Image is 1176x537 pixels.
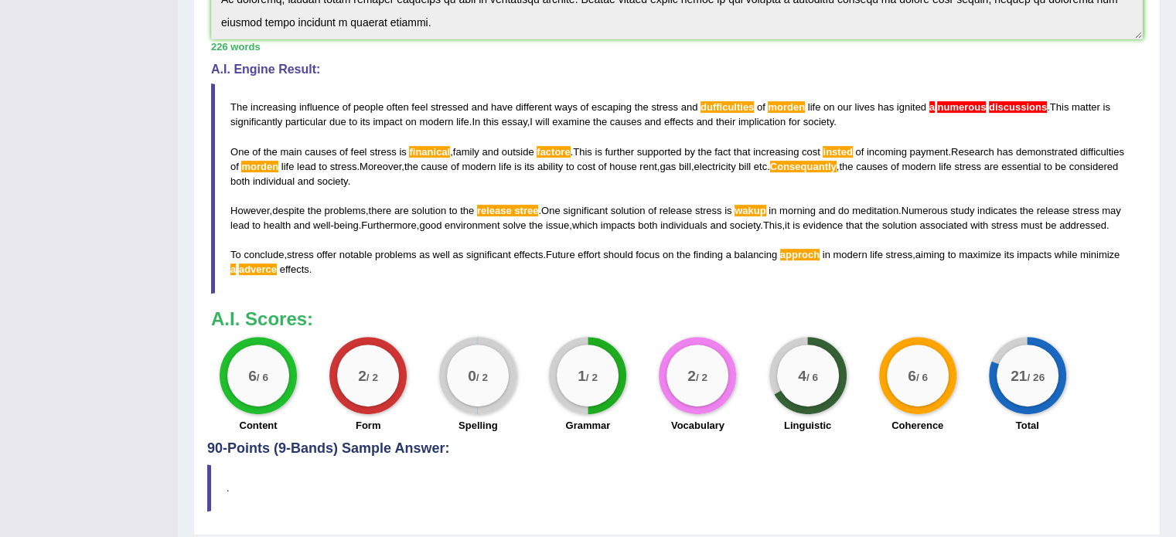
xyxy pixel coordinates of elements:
span: Possible spelling mistake found. (did you mean: Morden) [768,101,805,113]
span: of [252,146,261,158]
span: is [514,161,521,172]
span: be [1045,219,1056,231]
big: 0 [468,367,476,384]
span: The plural noun “discussions” cannot be used with the article “a”. Did you mean “a numerous discu... [989,101,1047,113]
span: significant [466,249,511,260]
span: society [317,175,348,187]
span: life [939,161,952,172]
span: different [516,101,552,113]
span: stress [954,161,981,172]
span: is [1103,101,1110,113]
span: lead [297,161,316,172]
span: finding [694,249,723,260]
span: on [663,249,673,260]
span: health [264,219,291,231]
span: This [763,219,782,231]
span: outside [502,146,534,158]
span: and [819,205,836,216]
span: people [353,101,383,113]
span: for [789,116,800,127]
span: feel [350,146,366,158]
label: Vocabulary [671,418,724,433]
h4: A.I. Engine Result: [211,63,1143,76]
span: society [730,219,761,231]
blockquote: . . , . , . . . , , , . , . , , . . - . , , . , . , . , . [211,83,1143,293]
span: and [472,101,489,113]
label: Linguistic [784,418,831,433]
span: of [339,146,348,158]
span: the [635,101,649,113]
span: maximize [959,249,1001,260]
span: associated [919,219,967,231]
span: problems [375,249,416,260]
span: as [453,249,464,260]
span: gas [660,161,676,172]
span: on [823,101,834,113]
span: offer [316,249,336,260]
span: individuals [660,219,707,231]
span: house [609,161,636,172]
span: essential [1001,161,1041,172]
span: to [319,161,327,172]
span: life [870,249,883,260]
span: Possible spelling mistake found. (did you mean: instead) [823,146,852,158]
span: In [472,116,480,127]
small: / 2 [696,371,707,382]
span: life [499,161,512,172]
span: Possible spelling mistake found. (did you mean: releases tree) [514,205,538,216]
span: to [1044,161,1052,172]
span: their [716,116,735,127]
span: environment [445,219,500,231]
span: release [660,205,693,216]
span: modern [902,161,936,172]
span: often [387,101,409,113]
label: Grammar [565,418,610,433]
span: individual [253,175,295,187]
span: our [837,101,852,113]
span: effort [578,249,600,260]
span: due [329,116,346,127]
span: impacts [601,219,636,231]
big: 6 [248,367,257,384]
span: effects [664,116,694,127]
label: Coherence [891,418,943,433]
span: there [369,205,392,216]
span: morning [779,205,816,216]
span: in [769,205,776,216]
span: of [230,161,239,172]
span: minimize [1080,249,1120,260]
span: life [456,116,469,127]
span: well [313,219,330,231]
span: The plural noun “discussions” cannot be used with the article “a”. Did you mean “a numerous discu... [935,101,938,113]
span: the [460,205,474,216]
span: matter [1072,101,1100,113]
span: However [230,205,270,216]
span: of [648,205,656,216]
span: while [1055,249,1078,260]
span: effects [280,263,309,275]
span: supported [637,146,682,158]
span: particular [285,116,326,127]
span: stress [885,249,912,260]
span: significantly [230,116,282,127]
span: effects [513,249,543,260]
span: addressed [1059,219,1106,231]
span: and [697,116,714,127]
span: bill [679,161,691,172]
span: lives [854,101,874,113]
span: of [598,161,607,172]
span: be [1055,161,1065,172]
span: Possible spelling mistake found. (did you mean: releases tree) [477,205,512,216]
span: do [838,205,849,216]
span: increasing [251,101,296,113]
span: bill [738,161,751,172]
span: significant [563,205,608,216]
big: 4 [798,367,806,384]
span: main [280,146,302,158]
label: Total [1016,418,1039,433]
span: The plural noun “discussions” cannot be used with the article “a”. Did you mean “a numerous discu... [929,101,935,113]
span: are [394,205,409,216]
span: modern [419,116,453,127]
span: influence [299,101,339,113]
span: the [865,219,879,231]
